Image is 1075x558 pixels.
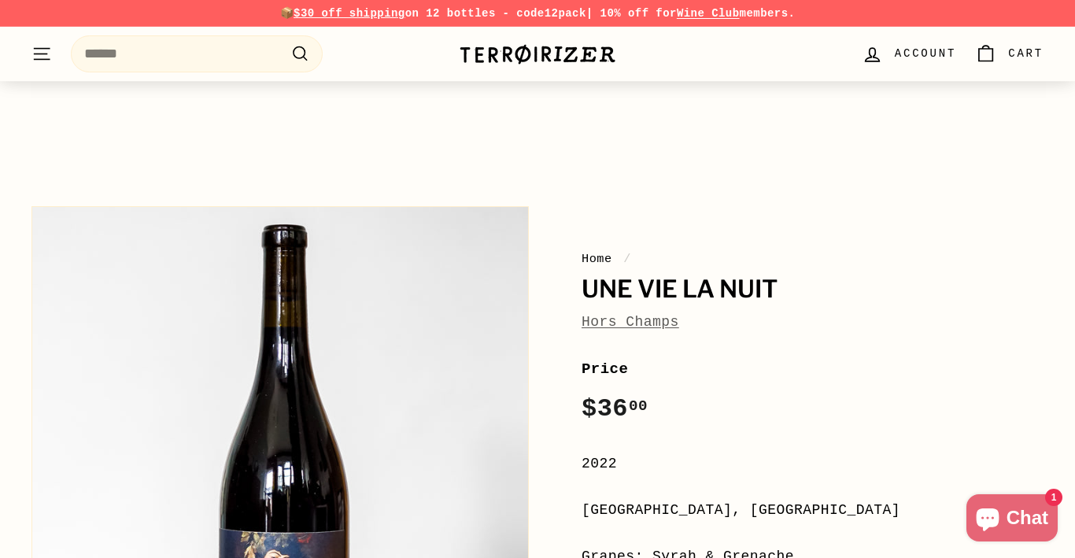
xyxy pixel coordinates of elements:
[582,394,648,423] span: $36
[582,499,1044,522] div: [GEOGRAPHIC_DATA], [GEOGRAPHIC_DATA]
[31,5,1044,22] p: 📦 on 12 bottles - code | 10% off for members.
[962,494,1062,545] inbox-online-store-chat: Shopify online store chat
[629,397,648,415] sup: 00
[852,31,966,77] a: Account
[545,7,586,20] strong: 12pack
[1008,45,1044,62] span: Cart
[582,252,612,266] a: Home
[582,276,1044,303] h1: Une Vie La Nuit
[582,357,1044,381] label: Price
[582,453,1044,475] div: 2022
[294,7,405,20] span: $30 off shipping
[677,7,740,20] a: Wine Club
[582,314,679,330] a: Hors Champs
[895,45,956,62] span: Account
[966,31,1053,77] a: Cart
[619,252,635,266] span: /
[582,249,1044,268] nav: breadcrumbs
